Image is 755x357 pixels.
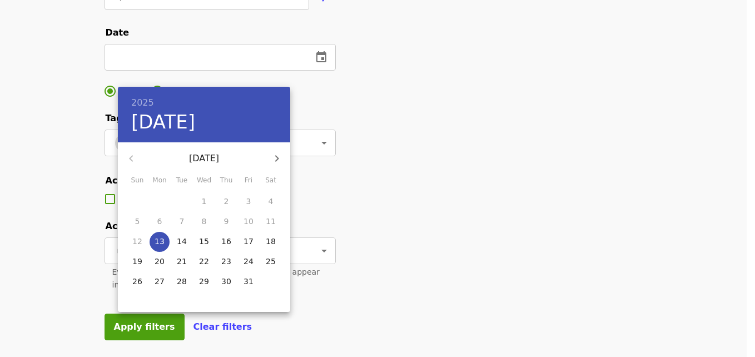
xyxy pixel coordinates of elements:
span: Wed [194,175,214,186]
button: 2025 [131,95,154,111]
button: 16 [216,232,236,252]
button: 27 [150,272,170,292]
p: 24 [244,256,254,267]
p: 18 [266,236,276,247]
span: Sat [261,175,281,186]
span: Thu [216,175,236,186]
button: 14 [172,232,192,252]
button: 24 [239,252,259,272]
button: 22 [194,252,214,272]
button: 26 [127,272,147,292]
button: 25 [261,252,281,272]
span: Sun [127,175,147,186]
p: 15 [199,236,209,247]
p: 30 [221,276,231,287]
p: 25 [266,256,276,267]
p: 28 [177,276,187,287]
button: 18 [261,232,281,252]
button: 17 [239,232,259,252]
button: [DATE] [131,111,195,134]
button: 29 [194,272,214,292]
p: 13 [155,236,165,247]
span: Mon [150,175,170,186]
p: 16 [221,236,231,247]
p: 26 [132,276,142,287]
button: 28 [172,272,192,292]
button: 30 [216,272,236,292]
p: 31 [244,276,254,287]
button: 20 [150,252,170,272]
p: 22 [199,256,209,267]
p: 21 [177,256,187,267]
p: 17 [244,236,254,247]
p: 19 [132,256,142,267]
span: Fri [239,175,259,186]
p: 27 [155,276,165,287]
p: 29 [199,276,209,287]
p: [DATE] [145,152,264,165]
button: 21 [172,252,192,272]
button: 23 [216,252,236,272]
button: 19 [127,252,147,272]
p: 20 [155,256,165,267]
button: 13 [150,232,170,252]
span: Tue [172,175,192,186]
button: 15 [194,232,214,252]
p: 23 [221,256,231,267]
button: 31 [239,272,259,292]
p: 14 [177,236,187,247]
